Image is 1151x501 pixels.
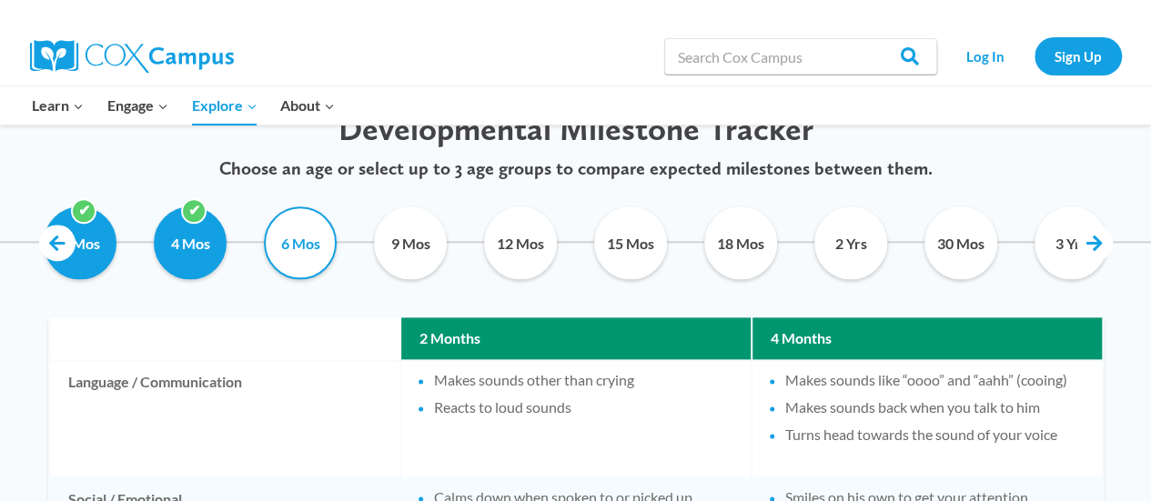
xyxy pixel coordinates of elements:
[946,37,1122,75] nav: Secondary Navigation
[664,38,937,75] input: Search Cox Campus
[785,397,1084,417] li: Makes sounds back when you talk to him
[36,157,1115,179] p: Choose an age or select up to 3 age groups to compare expected milestones between them.
[96,86,180,125] button: Child menu of Engage
[180,86,269,125] button: Child menu of Explore
[401,317,751,359] th: 2 Months
[752,317,1102,359] th: 4 Months
[50,361,399,476] td: Language / Communication
[1035,37,1122,75] a: Sign Up
[785,425,1084,445] li: Turns head towards the sound of your voice
[338,109,813,148] span: Developmental Milestone Tracker
[268,86,347,125] button: Child menu of About
[434,370,732,390] li: Makes sounds other than crying
[946,37,1025,75] a: Log In
[434,397,732,417] li: Reacts to loud sounds
[21,86,347,125] nav: Primary Navigation
[785,370,1084,390] li: Makes sounds like “oooo” and “aahh” (cooing)
[21,86,96,125] button: Child menu of Learn
[30,40,234,73] img: Cox Campus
